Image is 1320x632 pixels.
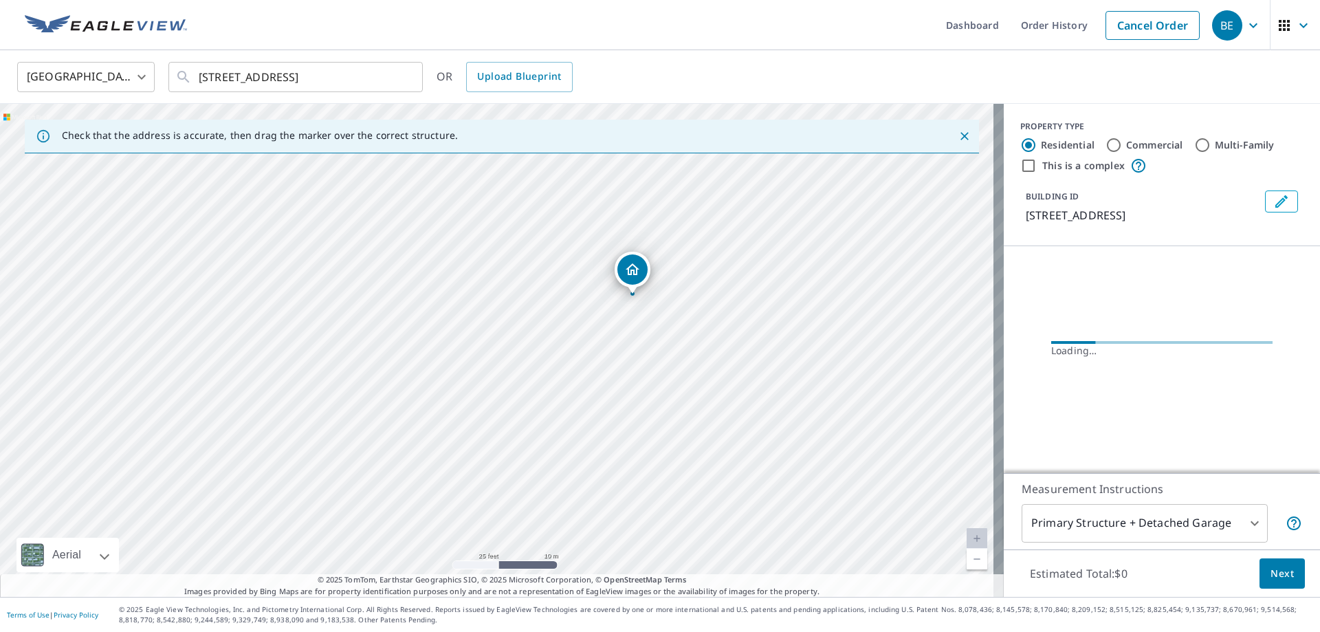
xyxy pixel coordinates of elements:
p: | [7,611,98,619]
label: Multi-Family [1215,138,1275,152]
span: Next [1270,565,1294,582]
p: [STREET_ADDRESS] [1026,207,1259,224]
p: Estimated Total: $0 [1019,558,1138,589]
span: Upload Blueprint [477,68,561,85]
div: Aerial [16,538,119,572]
p: Measurement Instructions [1022,481,1302,497]
div: OR [437,62,573,92]
a: Current Level 20, Zoom Out [967,549,987,569]
div: Aerial [48,538,85,572]
span: Your report will include the primary structure and a detached garage if one exists. [1286,515,1302,532]
div: Primary Structure + Detached Garage [1022,504,1268,543]
a: Terms [664,574,687,585]
p: © 2025 Eagle View Technologies, Inc. and Pictometry International Corp. All Rights Reserved. Repo... [119,604,1313,625]
button: Close [956,127,973,145]
button: Edit building 1 [1265,190,1298,213]
a: Current Level 20, Zoom In Disabled [967,528,987,549]
a: Cancel Order [1105,11,1200,40]
span: © 2025 TomTom, Earthstar Geographics SIO, © 2025 Microsoft Corporation, © [318,574,687,586]
a: Privacy Policy [54,610,98,620]
input: Search by address or latitude-longitude [199,58,395,96]
div: Loading… [1051,344,1273,358]
a: Terms of Use [7,610,49,620]
button: Next [1259,558,1305,589]
img: EV Logo [25,15,187,36]
p: Check that the address is accurate, then drag the marker over the correct structure. [62,129,458,142]
div: PROPERTY TYPE [1020,120,1303,133]
label: Residential [1041,138,1094,152]
div: BE [1212,10,1242,41]
a: OpenStreetMap [604,574,661,585]
a: Upload Blueprint [466,62,572,92]
div: [GEOGRAPHIC_DATA] [17,58,155,96]
div: Dropped pin, building 1, Residential property, 6219 Evergreen Mountain Rd Broad Run, VA 20137 [615,252,650,294]
p: BUILDING ID [1026,190,1079,202]
label: Commercial [1126,138,1183,152]
label: This is a complex [1042,159,1125,173]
